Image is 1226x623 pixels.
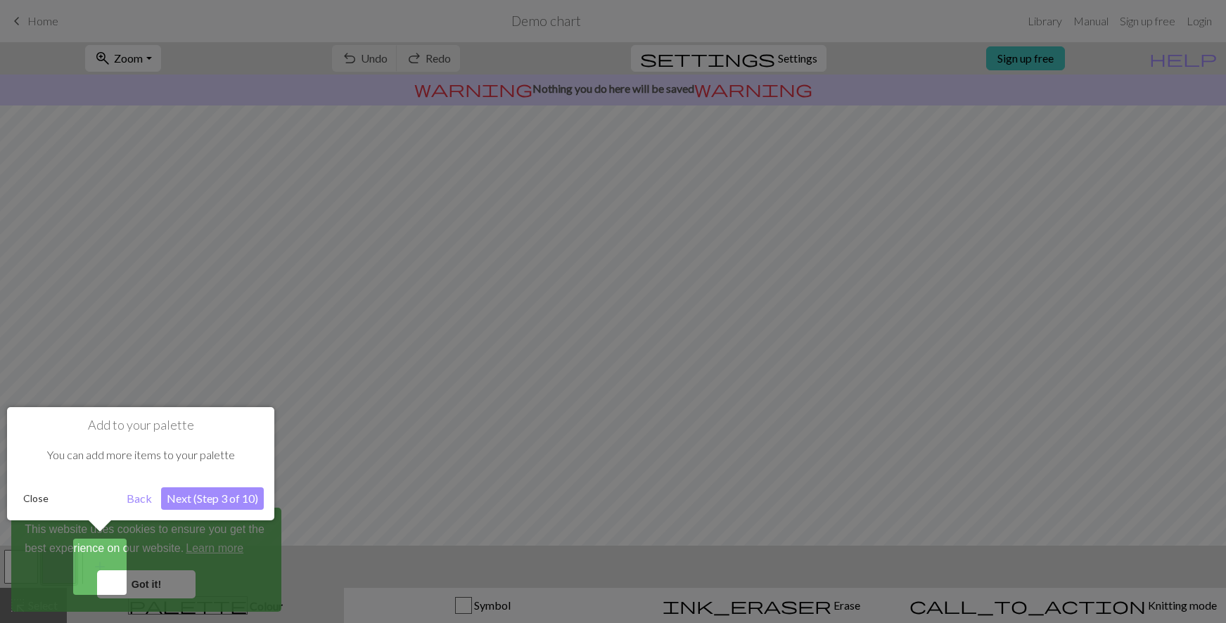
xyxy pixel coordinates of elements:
[161,487,264,510] button: Next (Step 3 of 10)
[121,487,158,510] button: Back
[18,488,54,509] button: Close
[18,418,264,433] h1: Add to your palette
[7,407,274,520] div: Add to your palette
[18,433,264,477] div: You can add more items to your palette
